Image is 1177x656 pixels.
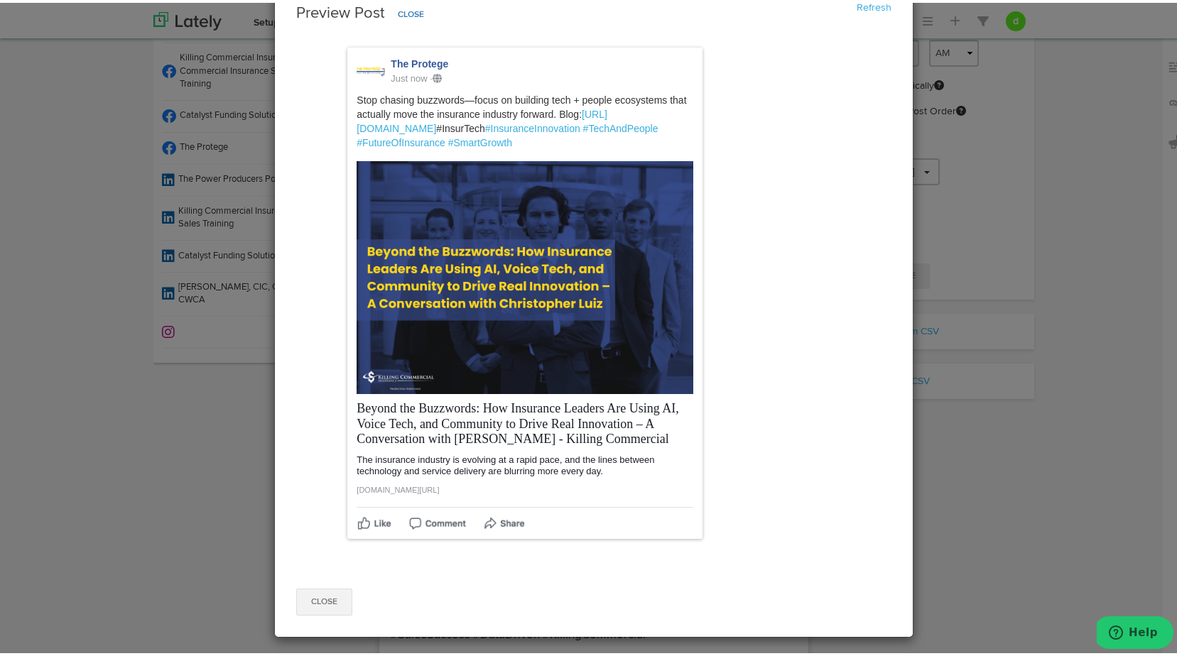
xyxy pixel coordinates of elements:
[357,452,693,474] p: The insurance industry is evolving at a rapid pace, and the lines between technology and service ...
[583,120,658,131] a: #TechAndPeople
[357,158,693,391] img: 1-5.png
[357,54,385,82] img: picture
[357,509,525,527] img: fb_actions.png
[391,55,448,67] span: The Protege
[357,398,693,444] h4: Beyond the Buzzwords: How Insurance Leaders Are Using AI, Voice Tech, and Community to Drive Real...
[448,134,512,146] a: #SmartGrowth
[296,586,352,613] button: Close
[1097,613,1173,649] iframe: Opens a widget where you can find more information
[357,134,445,146] a: #FutureOfInsurance
[389,1,433,23] button: Close
[357,483,439,491] span: [DOMAIN_NAME][URL]
[357,77,686,146] span: Stop chasing buzzwords—focus on building tech + people ecosystems that actually move the insuranc...
[391,70,442,81] span: Just now ·
[485,120,580,131] a: #InsuranceInnovation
